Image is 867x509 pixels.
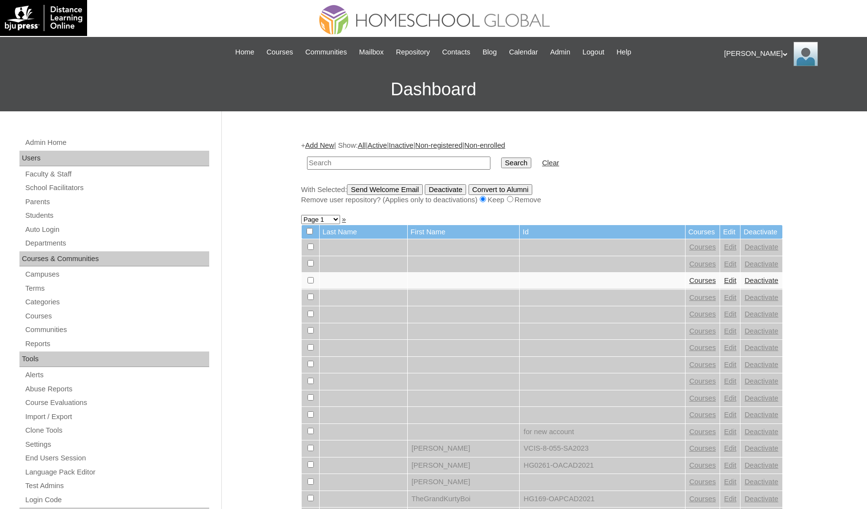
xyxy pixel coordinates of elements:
span: Admin [550,47,571,58]
a: » [342,215,346,223]
input: Search [307,157,490,170]
a: Courses [689,478,716,486]
a: Edit [724,394,736,402]
div: With Selected: [301,184,783,205]
td: [PERSON_NAME] [408,457,520,474]
div: Tools [19,351,209,367]
a: End Users Session [24,452,209,464]
span: Help [616,47,631,58]
a: Contacts [437,47,475,58]
a: School Facilitators [24,182,209,194]
a: Auto Login [24,224,209,236]
a: Students [24,210,209,222]
td: TheGrandKurtyBoi [408,491,520,508]
a: Inactive [389,141,414,149]
a: Edit [724,310,736,318]
a: Mailbox [354,47,389,58]
a: Admin [545,47,576,58]
a: Login Code [24,494,209,506]
a: Courses [689,461,716,469]
a: Deactivate [744,277,778,284]
a: Admin Home [24,137,209,149]
a: Clear [542,159,559,167]
a: Clone Tools [24,424,209,437]
td: Last Name [320,225,407,239]
a: Import / Export [24,411,209,423]
a: Add New [305,141,334,149]
a: Edit [724,377,736,385]
input: Send Welcome Email [347,184,423,195]
td: HG169-OAPCAD2021 [520,491,685,508]
td: Edit [720,225,740,239]
a: Courses [689,310,716,318]
a: Abuse Reports [24,383,209,395]
a: Courses [689,411,716,419]
a: Deactivate [744,444,778,452]
a: Deactivate [744,478,778,486]
a: Courses [689,294,716,301]
div: Courses & Communities [19,251,209,267]
td: [PERSON_NAME] [408,474,520,491]
a: Deactivate [744,361,778,369]
a: Edit [724,411,736,419]
input: Search [501,158,531,168]
a: Courses [689,361,716,369]
a: Deactivate [744,377,778,385]
a: Home [231,47,259,58]
td: Deactivate [741,225,782,239]
a: Edit [724,361,736,369]
a: Communities [300,47,352,58]
a: Reports [24,338,209,350]
img: logo-white.png [5,5,82,31]
td: for new account [520,424,685,440]
a: Departments [24,237,209,249]
a: Courses [689,243,716,251]
a: Active [368,141,387,149]
a: Terms [24,282,209,295]
a: Deactivate [744,411,778,419]
span: Home [235,47,254,58]
span: Mailbox [359,47,384,58]
a: Settings [24,439,209,451]
input: Convert to Alumni [469,184,533,195]
a: Faculty & Staff [24,168,209,180]
a: Language Pack Editor [24,466,209,478]
div: [PERSON_NAME] [724,42,857,66]
a: Edit [724,428,736,436]
div: + | Show: | | | | [301,140,783,205]
a: Deactivate [744,260,778,268]
a: Courses [689,260,716,268]
div: Remove user repository? (Applies only to deactivations) Keep Remove [301,195,783,205]
a: Edit [724,478,736,486]
a: Courses [689,327,716,335]
a: Help [612,47,636,58]
span: Calendar [509,47,538,58]
div: Users [19,151,209,166]
h3: Dashboard [5,68,862,111]
td: HG0261-OACAD2021 [520,457,685,474]
span: Logout [582,47,604,58]
a: Edit [724,294,736,301]
a: Categories [24,296,209,308]
a: Edit [724,444,736,452]
a: Non-registered [415,141,463,149]
td: Id [520,225,685,239]
a: Courses [689,444,716,452]
a: Edit [724,461,736,469]
a: Deactivate [744,294,778,301]
a: Courses [689,394,716,402]
a: Alerts [24,369,209,381]
a: Deactivate [744,243,778,251]
a: Courses [689,428,716,436]
a: Courses [689,277,716,284]
a: Edit [724,260,736,268]
a: Courses [24,310,209,322]
a: Campuses [24,268,209,281]
a: Deactivate [744,310,778,318]
a: Test Admins [24,480,209,492]
a: Courses [689,495,716,503]
a: Repository [391,47,435,58]
td: Courses [686,225,720,239]
span: Repository [396,47,430,58]
a: Edit [724,277,736,284]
